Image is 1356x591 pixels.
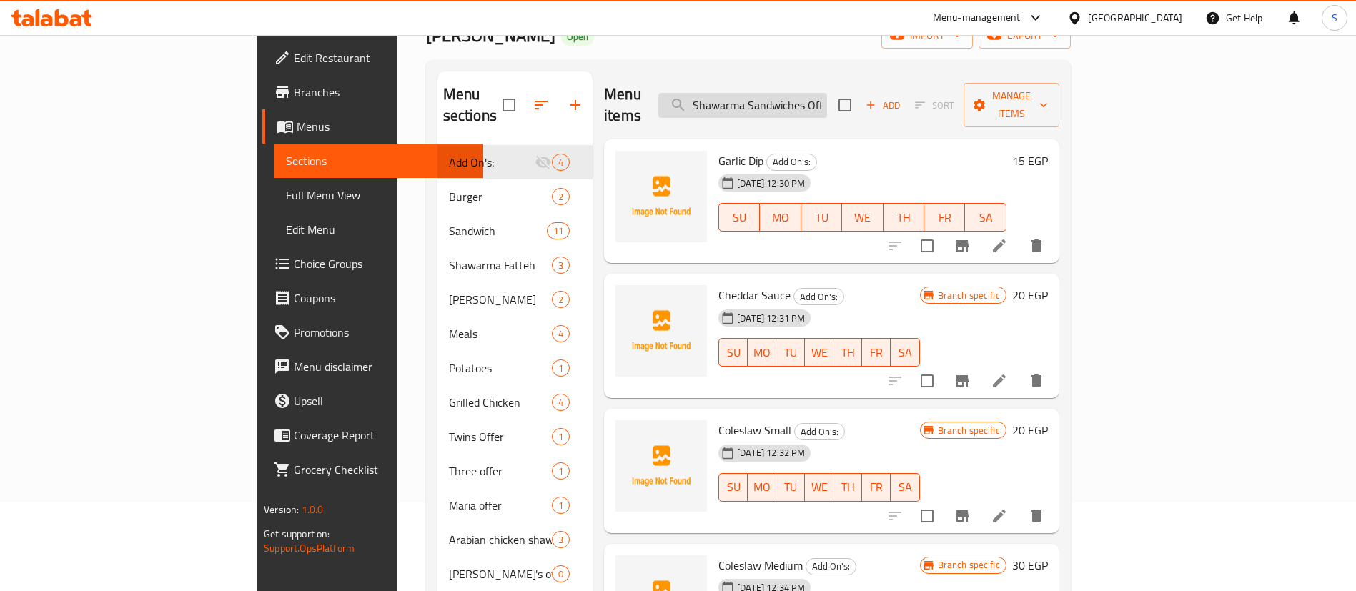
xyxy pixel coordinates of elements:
[718,473,748,502] button: SU
[718,555,803,576] span: Coleslaw Medium
[437,282,593,317] div: [PERSON_NAME]2
[262,418,483,452] a: Coverage Report
[801,203,842,232] button: TU
[274,144,483,178] a: Sections
[302,500,324,519] span: 1.0.0
[553,259,569,272] span: 3
[767,154,816,170] span: Add On's:
[437,419,593,454] div: Twins Offer1
[965,203,1006,232] button: SA
[553,156,569,169] span: 4
[449,257,552,274] span: Shawarma Fatteh
[766,207,795,228] span: MO
[449,291,552,308] div: Maria
[552,291,570,308] div: items
[971,207,1000,228] span: SA
[262,384,483,418] a: Upsell
[294,84,472,101] span: Branches
[294,49,472,66] span: Edit Restaurant
[552,154,570,171] div: items
[449,291,552,308] span: [PERSON_NAME]
[1012,555,1048,575] h6: 30 EGP
[945,499,979,533] button: Branch-specific-item
[718,284,791,306] span: Cheddar Sauce
[975,87,1048,123] span: Manage items
[262,452,483,487] a: Grocery Checklist
[262,349,483,384] a: Menu disclaimer
[437,317,593,351] div: Meals4
[547,222,570,239] div: items
[776,473,805,502] button: TU
[552,394,570,411] div: items
[945,364,979,398] button: Branch-specific-item
[860,94,906,116] span: Add item
[811,342,828,363] span: WE
[805,473,833,502] button: WE
[449,565,552,582] span: [PERSON_NAME]'s offer chicken shawarma+medium chicken shawarma fatteh
[860,94,906,116] button: Add
[561,31,594,43] span: Open
[437,454,593,488] div: Three offer1
[1012,420,1048,440] h6: 20 EGP
[552,428,570,445] div: items
[553,465,569,478] span: 1
[449,531,552,548] span: Arabian chicken shawarma meal offer
[437,351,593,385] div: Potatoes1
[449,188,552,205] span: Burger
[718,150,763,172] span: Garlic Dip
[794,423,845,440] div: Add On's:
[725,207,754,228] span: SU
[553,396,569,409] span: 4
[891,338,919,367] button: SA
[274,212,483,247] a: Edit Menu
[893,26,961,44] span: import
[264,525,330,543] span: Get support on:
[793,288,844,305] div: Add On's:
[294,358,472,375] span: Menu disclaimer
[912,231,942,261] span: Select to update
[294,392,472,409] span: Upsell
[842,203,883,232] button: WE
[524,88,558,122] span: Sort sections
[449,222,547,239] div: Sandwich
[449,497,552,514] div: Maria offer
[553,430,569,444] span: 1
[718,419,791,441] span: Coleslaw Small
[945,229,979,263] button: Branch-specific-item
[262,75,483,109] a: Branches
[766,154,817,171] div: Add On's:
[906,94,964,116] span: Select section first
[932,558,1006,572] span: Branch specific
[868,477,885,497] span: FR
[262,41,483,75] a: Edit Restaurant
[991,507,1008,525] a: Edit menu item
[912,501,942,531] span: Select to update
[806,558,856,575] span: Add On's:
[294,427,472,444] span: Coverage Report
[548,224,569,238] span: 11
[449,154,535,171] span: Add On's:
[262,281,483,315] a: Coupons
[933,9,1021,26] div: Menu-management
[889,207,919,228] span: TH
[868,342,885,363] span: FR
[725,477,742,497] span: SU
[494,90,524,120] span: Select all sections
[839,342,856,363] span: TH
[782,342,799,363] span: TU
[561,29,594,46] div: Open
[553,190,569,204] span: 2
[932,424,1006,437] span: Branch specific
[990,26,1059,44] span: export
[811,477,828,497] span: WE
[1088,10,1182,26] div: [GEOGRAPHIC_DATA]
[862,473,891,502] button: FR
[930,207,959,228] span: FR
[991,237,1008,254] a: Edit menu item
[731,177,811,190] span: [DATE] 12:30 PM
[552,188,570,205] div: items
[896,477,914,497] span: SA
[807,207,836,228] span: TU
